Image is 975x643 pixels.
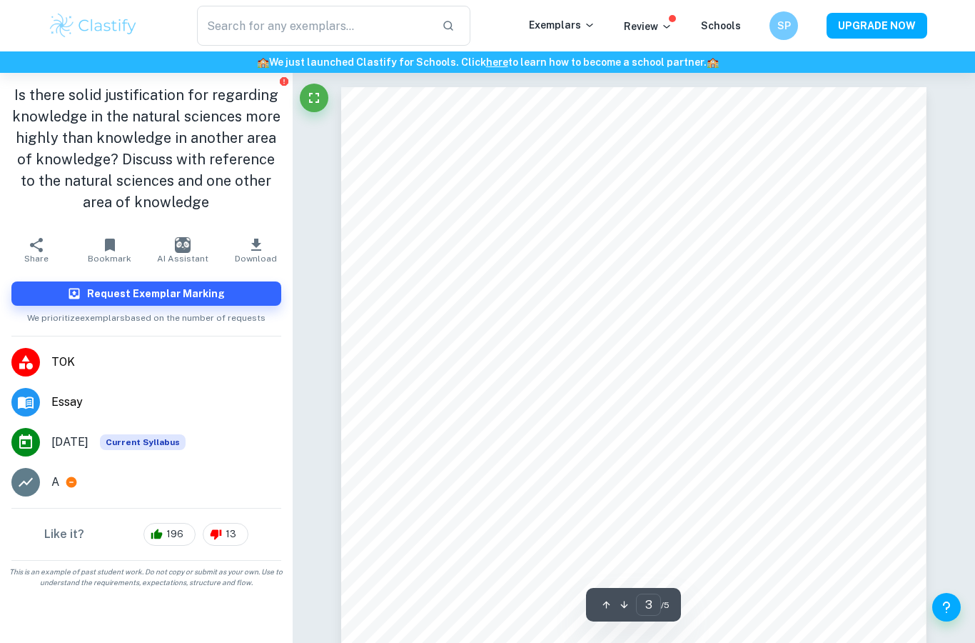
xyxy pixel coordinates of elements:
[73,230,146,270] button: Bookmark
[27,306,266,324] span: We prioritize exemplars based on the number of requests
[661,599,670,612] span: / 5
[158,527,191,542] span: 196
[769,11,798,40] button: SP
[624,19,672,34] p: Review
[300,84,328,112] button: Fullscreen
[932,593,961,622] button: Help and Feedback
[235,254,277,264] span: Download
[827,13,927,39] button: UPGRADE NOW
[197,6,430,46] input: Search for any exemplars...
[146,230,219,270] button: AI Assistant
[48,11,138,40] img: Clastify logo
[175,237,191,253] img: AI Assistant
[11,281,281,306] button: Request Exemplar Marking
[707,56,719,68] span: 🏫
[143,523,196,546] div: 196
[51,394,281,411] span: Essay
[100,434,186,450] div: This exemplar is based on the current syllabus. Feel free to refer to it for inspiration/ideas wh...
[701,20,741,31] a: Schools
[44,526,84,543] h6: Like it?
[486,56,508,68] a: here
[11,84,281,213] h1: Is there solid justification for regarding knowledge in the natural sciences more highly than kno...
[257,56,269,68] span: 🏫
[219,230,292,270] button: Download
[100,434,186,450] span: Current Syllabus
[88,254,131,264] span: Bookmark
[51,434,89,451] span: [DATE]
[51,474,59,491] p: A
[218,527,244,542] span: 13
[24,254,49,264] span: Share
[3,54,972,70] h6: We just launched Clastify for Schools. Click to learn how to become a school partner.
[87,286,225,301] h6: Request Exemplar Marking
[6,567,287,588] span: This is an example of past student work. Do not copy or submit as your own. Use to understand the...
[529,17,595,33] p: Exemplars
[203,523,248,546] div: 13
[51,354,281,371] span: TOK
[776,18,792,34] h6: SP
[279,76,290,86] button: Report issue
[157,254,208,264] span: AI Assistant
